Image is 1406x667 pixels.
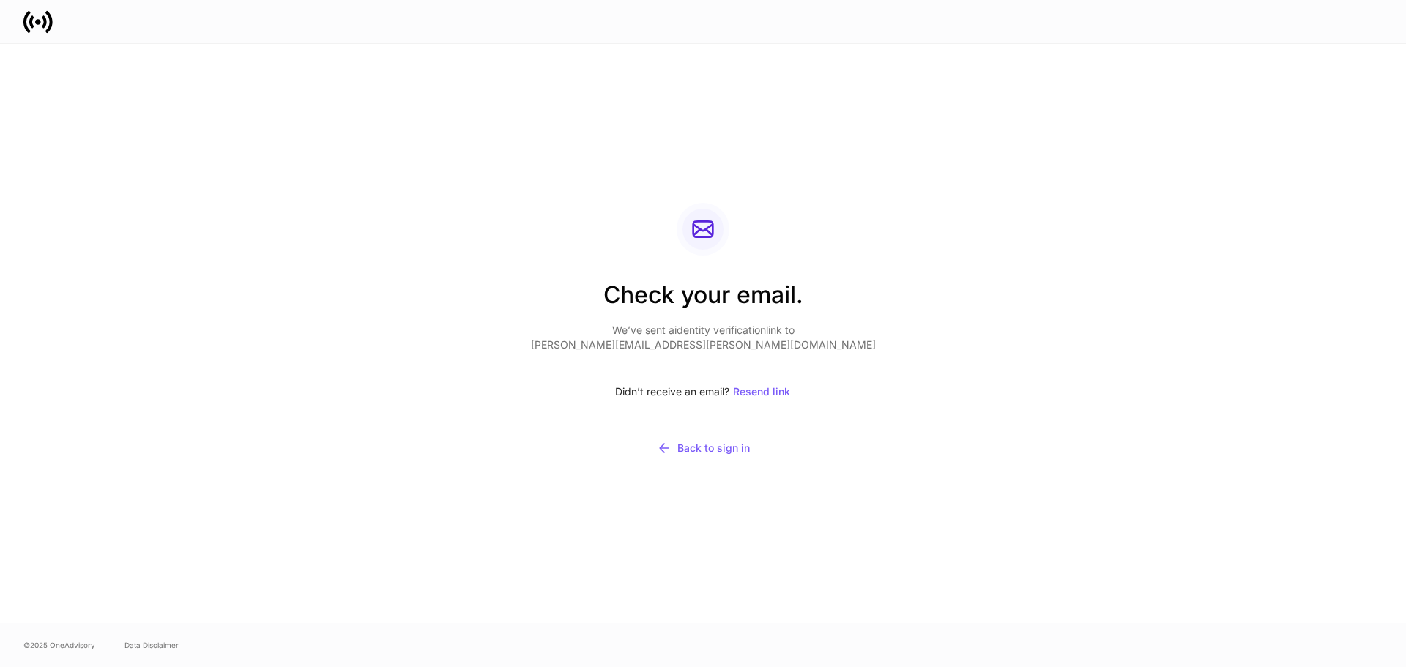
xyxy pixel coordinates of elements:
[23,639,95,651] span: © 2025 OneAdvisory
[531,279,876,323] h2: Check your email.
[657,441,750,455] div: Back to sign in
[124,639,179,651] a: Data Disclaimer
[531,376,876,408] div: Didn’t receive an email?
[531,431,876,465] button: Back to sign in
[733,387,790,397] div: Resend link
[732,376,791,408] button: Resend link
[531,323,876,352] p: We’ve sent a identity verification link to [PERSON_NAME][EMAIL_ADDRESS][PERSON_NAME][DOMAIN_NAME]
